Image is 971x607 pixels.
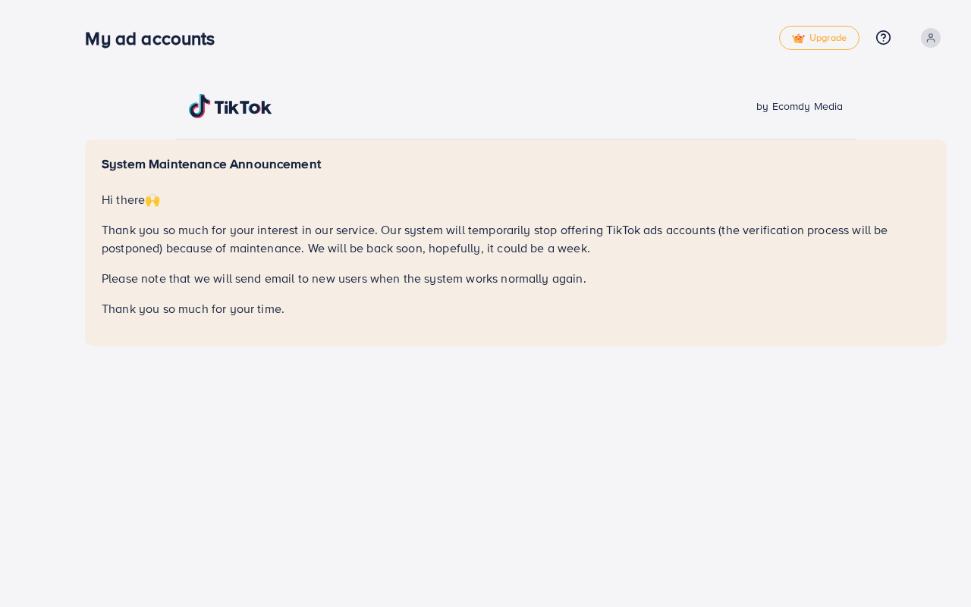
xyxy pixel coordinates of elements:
[792,33,805,44] img: tick
[756,99,843,114] span: by Ecomdy Media
[102,221,930,257] p: Thank you so much for your interest in our service. Our system will temporarily stop offering Tik...
[779,26,859,50] a: tickUpgrade
[792,33,847,44] span: Upgrade
[102,269,930,287] p: Please note that we will send email to new users when the system works normally again.
[102,190,930,208] p: Hi there
[145,191,160,208] span: 🙌
[102,299,930,318] p: Thank you so much for your time.
[189,94,272,118] img: TikTok
[85,27,227,49] h3: My ad accounts
[102,156,930,172] h5: System Maintenance Announcement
